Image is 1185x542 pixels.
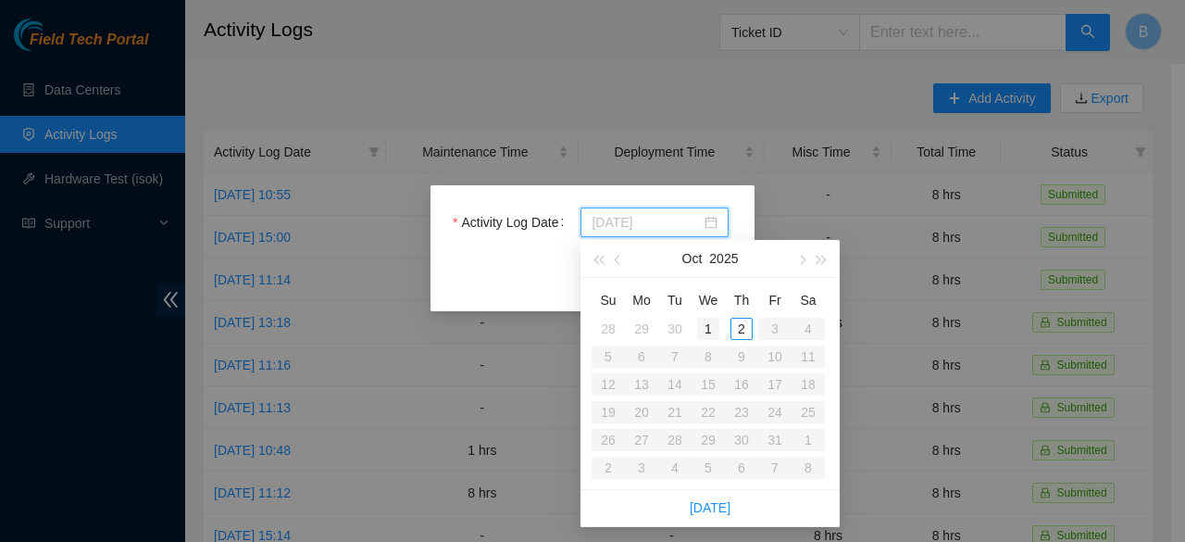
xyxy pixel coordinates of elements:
[692,285,725,315] th: We
[664,318,686,340] div: 30
[592,212,701,233] input: Activity Log Date
[625,285,658,315] th: Mo
[658,315,692,343] td: 2025-09-30
[725,285,758,315] th: Th
[592,315,625,343] td: 2025-09-28
[625,315,658,343] td: 2025-09-29
[453,208,571,237] label: Activity Log Date
[730,318,753,340] div: 2
[725,315,758,343] td: 2025-10-02
[682,240,703,277] button: Oct
[697,318,719,340] div: 1
[630,318,653,340] div: 29
[792,285,825,315] th: Sa
[709,240,738,277] button: 2025
[690,500,730,515] a: [DATE]
[597,318,619,340] div: 28
[592,285,625,315] th: Su
[658,285,692,315] th: Tu
[692,315,725,343] td: 2025-10-01
[758,285,792,315] th: Fr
